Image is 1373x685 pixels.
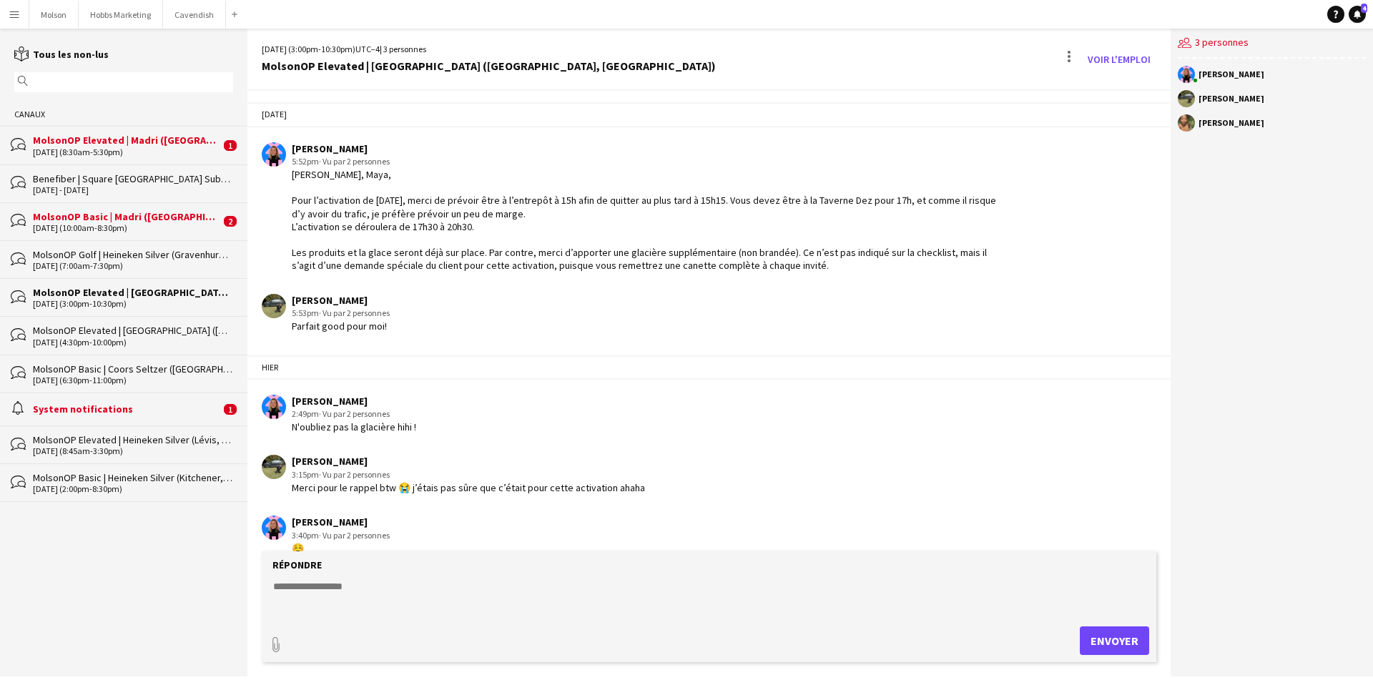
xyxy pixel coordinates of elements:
[292,516,390,528] div: [PERSON_NAME]
[247,102,1171,127] div: [DATE]
[33,134,220,147] div: MolsonOP Elevated | Madri ([GEOGRAPHIC_DATA], [GEOGRAPHIC_DATA])
[292,420,416,433] div: N'oubliez pas la glacière hihi !
[33,403,220,415] div: System notifications
[1199,119,1264,127] div: [PERSON_NAME]
[292,542,390,555] div: ☺️
[33,446,233,456] div: [DATE] (8:45am-3:30pm)
[292,395,416,408] div: [PERSON_NAME]
[292,294,390,307] div: [PERSON_NAME]
[33,223,220,233] div: [DATE] (10:00am-8:30pm)
[33,185,233,195] div: [DATE] - [DATE]
[33,471,233,484] div: MolsonOP Basic | Heineken Silver (Kitchener, [GEOGRAPHIC_DATA])
[224,216,237,227] span: 2
[33,172,233,185] div: Benefiber | Square [GEOGRAPHIC_DATA] Subway MTL, Benefiber | McGill Metro
[1082,48,1156,71] a: Voir l'emploi
[292,408,416,420] div: 2:49pm
[292,142,1000,155] div: [PERSON_NAME]
[33,484,233,494] div: [DATE] (2:00pm-8:30pm)
[319,530,390,541] span: · Vu par 2 personnes
[29,1,79,29] button: Molson
[33,147,220,157] div: [DATE] (8:30am-5:30pm)
[292,155,1000,168] div: 5:52pm
[14,48,109,61] a: Tous les non-lus
[319,156,390,167] span: · Vu par 2 personnes
[319,469,390,480] span: · Vu par 2 personnes
[33,337,233,348] div: [DATE] (4:30pm-10:00pm)
[247,355,1171,380] div: Hier
[33,433,233,446] div: MolsonOP Elevated | Heineken Silver (Lévis, [GEOGRAPHIC_DATA])
[33,248,233,261] div: MolsonOP Golf | Heineken Silver (Gravenhurst, [GEOGRAPHIC_DATA])
[33,299,233,309] div: [DATE] (3:00pm-10:30pm)
[33,375,233,385] div: [DATE] (6:30pm-11:00pm)
[292,468,645,481] div: 3:15pm
[1080,626,1149,655] button: Envoyer
[262,59,716,72] div: MolsonOP Elevated | [GEOGRAPHIC_DATA] ([GEOGRAPHIC_DATA], [GEOGRAPHIC_DATA])
[292,320,390,332] div: Parfait good pour moi!
[1361,4,1367,13] span: 4
[355,44,380,54] span: UTC−4
[163,1,226,29] button: Cavendish
[1178,29,1366,59] div: 3 personnes
[262,43,716,56] div: [DATE] (3:00pm-10:30pm) | 3 personnes
[1349,6,1366,23] a: 4
[319,408,390,419] span: · Vu par 2 personnes
[1199,94,1264,103] div: [PERSON_NAME]
[292,455,645,468] div: [PERSON_NAME]
[33,286,233,299] div: MolsonOP Elevated | [GEOGRAPHIC_DATA] ([GEOGRAPHIC_DATA], [GEOGRAPHIC_DATA])
[272,558,322,571] label: Répondre
[292,168,1000,272] div: [PERSON_NAME], Maya, Pour l’activation de [DATE], merci de prévoir être à l’entrepôt à 15h afin d...
[33,324,233,337] div: MolsonOP Elevated | [GEOGRAPHIC_DATA] ([GEOGRAPHIC_DATA], [GEOGRAPHIC_DATA])
[224,404,237,415] span: 1
[319,307,390,318] span: · Vu par 2 personnes
[292,481,645,494] div: Merci pour le rappel btw 😭 j’étais pas sûre que c’était pour cette activation ahaha
[224,140,237,151] span: 1
[33,363,233,375] div: MolsonOP Basic | Coors Seltzer ([GEOGRAPHIC_DATA], [GEOGRAPHIC_DATA])
[292,307,390,320] div: 5:53pm
[33,261,233,271] div: [DATE] (7:00am-7:30pm)
[292,529,390,542] div: 3:40pm
[79,1,163,29] button: Hobbs Marketing
[33,210,220,223] div: MolsonOP Basic | Madri ([GEOGRAPHIC_DATA], [GEOGRAPHIC_DATA])
[1199,70,1264,79] div: [PERSON_NAME]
